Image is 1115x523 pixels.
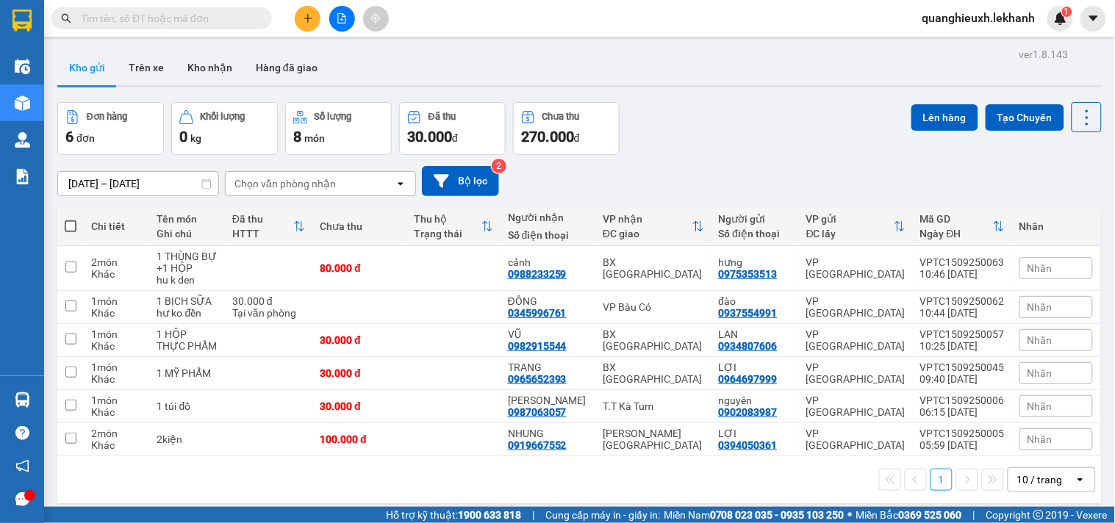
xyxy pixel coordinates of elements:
div: 30.000 đ [232,295,305,307]
span: đ [574,132,580,144]
div: 100.000 đ [320,433,399,445]
div: VPTC1509250045 [920,361,1005,373]
div: 0902083987 [719,406,778,418]
img: warehouse-icon [15,132,30,148]
div: Số điện thoại [719,228,792,239]
div: NHUNG [508,428,588,439]
input: Tìm tên, số ĐT hoặc mã đơn [81,10,254,26]
button: Đơn hàng6đơn [57,102,164,155]
button: Chưa thu270.000đ [513,102,620,155]
div: ĐC lấy [806,228,894,239]
span: search [61,13,71,24]
span: file-add [337,13,347,24]
button: Khối lượng0kg [171,102,278,155]
div: Số lượng [315,112,352,122]
div: 80.000 [170,95,323,115]
div: 0964697999 [719,373,778,385]
div: VP [GEOGRAPHIC_DATA] [12,12,162,48]
div: Khác [91,340,143,352]
div: Người nhận [508,212,588,223]
div: Chi tiết [91,220,143,232]
span: notification [15,459,29,473]
div: 30.000 đ [320,334,399,346]
div: 0394050361 [719,439,778,451]
div: Khối lượng [201,112,245,122]
button: Bộ lọc [422,166,499,196]
div: Tên món [157,213,218,225]
div: VPTC1509250063 [920,256,1005,268]
img: solution-icon [15,169,30,184]
th: Toggle SortBy [595,207,711,246]
div: Khác [91,373,143,385]
th: Toggle SortBy [799,207,913,246]
sup: 2 [492,159,506,173]
img: warehouse-icon [15,59,30,74]
div: ver 1.8.143 [1019,46,1069,62]
img: logo-vxr [12,10,32,32]
div: 2kiện [157,433,218,445]
span: 270.000 [521,128,574,145]
div: 10:44 [DATE] [920,307,1005,319]
span: 8 [293,128,301,145]
div: 30.000 đ [320,367,399,379]
span: 1 [1064,7,1069,17]
button: aim [363,6,389,32]
button: plus [295,6,320,32]
svg: open [1075,474,1086,486]
button: file-add [329,6,355,32]
strong: 1900 633 818 [458,509,521,521]
div: VPTC1509250005 [920,428,1005,439]
div: Nhãn [1019,220,1093,232]
div: BX [GEOGRAPHIC_DATA] [172,12,321,48]
div: VP [GEOGRAPHIC_DATA] [806,295,906,319]
span: Miền Nam [664,507,845,523]
span: món [304,132,325,144]
div: Người gửi [719,213,792,225]
span: Nhãn [1028,433,1053,445]
div: 1 món [91,394,143,406]
div: hưng [12,48,162,65]
div: VP [GEOGRAPHIC_DATA] [806,394,906,418]
span: Miền Bắc [856,507,962,523]
input: Select a date range. [58,172,218,195]
div: quỳnh anh [508,394,588,406]
button: Hàng đã giao [244,50,329,85]
div: 10 / trang [1017,472,1063,487]
div: hưng [719,256,792,268]
th: Toggle SortBy [225,207,312,246]
div: 06:15 [DATE] [920,406,1005,418]
span: CC : [170,98,190,114]
div: 1 THÙNG BỰ +1 HỘP [157,250,218,274]
div: 0934807606 [719,340,778,352]
span: Hỗ trợ kỹ thuật: [386,507,521,523]
div: Số điện thoại [508,229,588,241]
div: 1 BỊCH SỮA [157,295,218,307]
div: LỢI [719,428,792,439]
div: VPTC1509250057 [920,328,1005,340]
div: TRANG [508,361,588,373]
span: Nhãn [1028,262,1053,274]
div: 1 túi đồ [157,400,218,412]
div: ĐÔNG [508,295,588,307]
div: 80.000 đ [320,262,399,274]
button: Trên xe [117,50,176,85]
div: 2 món [91,428,143,439]
div: VP [GEOGRAPHIC_DATA] [806,256,906,280]
div: 0988233259 [508,268,567,280]
th: Toggle SortBy [406,207,501,246]
div: 1 MỸ PHẨM [157,367,218,379]
span: Cung cấp máy in - giấy in: [545,507,660,523]
div: cảnh [508,256,588,268]
span: plus [303,13,313,24]
div: Mã GD [920,213,993,225]
div: 10:46 [DATE] [920,268,1005,280]
span: | [973,507,975,523]
div: 0975353513 [719,268,778,280]
button: Số lượng8món [285,102,392,155]
span: quanghieuxh.lekhanh [911,9,1047,27]
div: 0919667552 [508,439,567,451]
button: caret-down [1080,6,1106,32]
div: VP Bàu Cỏ [603,301,703,313]
div: nguyên [719,394,792,406]
span: Nhận: [172,14,207,29]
